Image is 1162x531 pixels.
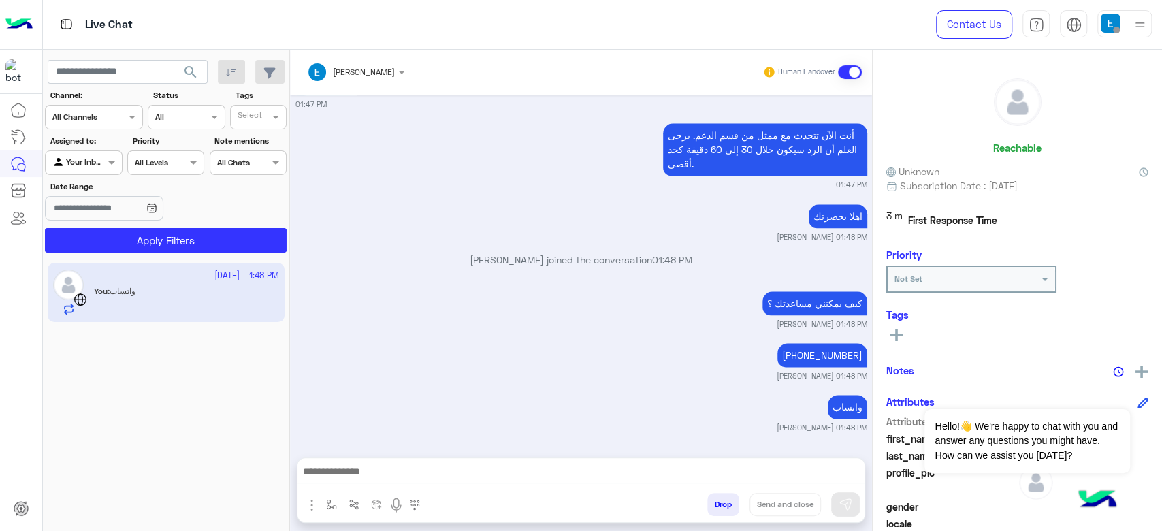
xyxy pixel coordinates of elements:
span: first_name [886,432,1016,446]
span: gender [886,500,1016,514]
button: Apply Filters [45,228,287,253]
img: Logo [5,10,33,39]
small: [PERSON_NAME] 01:48 PM [777,319,867,329]
h6: Attributes [886,396,935,408]
img: send voice note [388,497,404,513]
span: Subscription Date : [DATE] [900,178,1018,193]
span: 01:48 PM [652,254,692,265]
img: send attachment [304,497,320,513]
h6: Notes [886,364,914,376]
img: send message [839,498,852,511]
button: select flow [321,493,343,515]
p: 12/10/2025, 1:47 PM [663,123,867,176]
span: last_name [886,449,1016,463]
button: create order [366,493,388,515]
img: tab [58,16,75,33]
span: profile_pic [886,466,1016,497]
img: add [1135,366,1148,378]
p: 12/10/2025, 1:48 PM [828,395,867,419]
label: Priority [133,135,203,147]
span: Unknown [886,164,939,178]
img: 171468393613305 [5,59,30,84]
span: 3 m [886,208,903,233]
span: [PERSON_NAME] [333,67,395,77]
div: Select [236,109,262,125]
label: Channel: [50,89,142,101]
h6: Reachable [993,142,1042,154]
img: userImage [1101,14,1120,33]
span: First Response Time [908,213,997,227]
p: 12/10/2025, 1:48 PM [809,204,867,228]
small: [PERSON_NAME] 01:48 PM [777,370,867,381]
label: Status [153,89,223,101]
label: Assigned to: [50,135,120,147]
img: defaultAdmin.png [1019,466,1053,500]
p: Live Chat [85,16,133,34]
span: null [1019,517,1149,531]
img: create order [371,499,382,510]
label: Date Range [50,180,203,193]
small: Human Handover [778,67,835,78]
button: Send and close [749,493,821,516]
img: make a call [409,500,420,511]
img: Trigger scenario [349,499,359,510]
img: defaultAdmin.png [995,79,1041,125]
img: tab [1066,17,1082,33]
span: null [1019,500,1149,514]
button: search [174,60,208,89]
p: 12/10/2025, 1:48 PM [762,291,867,315]
label: Tags [236,89,285,101]
span: search [182,64,199,80]
small: 01:47 PM [295,99,327,110]
p: 12/10/2025, 1:48 PM [777,343,867,367]
h6: Tags [886,308,1148,321]
img: hulul-logo.png [1074,477,1121,524]
img: tab [1029,17,1044,33]
p: [PERSON_NAME] joined the conversation [295,253,867,267]
span: Hello!👋 We're happy to chat with you and answer any questions you might have. How can we assist y... [924,409,1129,473]
img: select flow [326,499,337,510]
button: Trigger scenario [343,493,366,515]
small: [PERSON_NAME] 01:48 PM [777,231,867,242]
span: Attribute Name [886,415,1016,429]
img: profile [1131,16,1148,33]
a: Contact Us [936,10,1012,39]
h6: Priority [886,248,922,261]
a: tab [1022,10,1050,39]
span: locale [886,517,1016,531]
small: [PERSON_NAME] 01:48 PM [777,422,867,433]
small: 01:47 PM [836,179,867,190]
img: notes [1113,366,1124,377]
label: Note mentions [214,135,285,147]
button: Drop [707,493,739,516]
